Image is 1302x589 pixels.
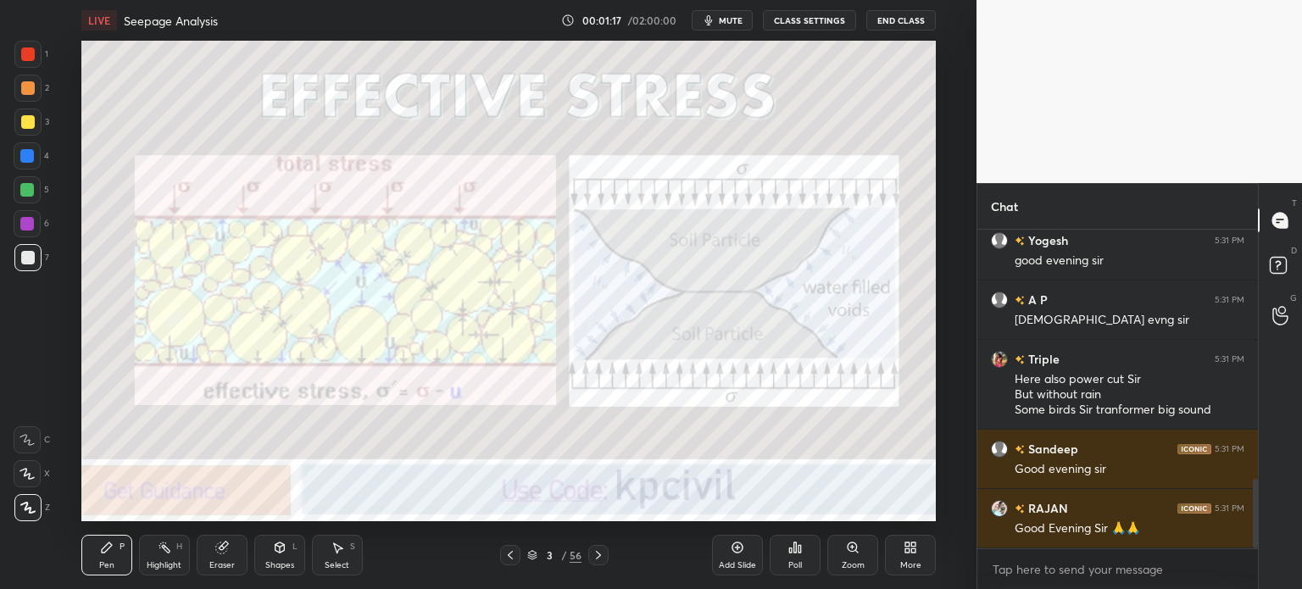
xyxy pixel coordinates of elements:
div: 5:31 PM [1215,236,1244,246]
div: X [14,460,50,487]
h4: Seepage Analysis [124,13,218,29]
p: Chat [977,184,1032,229]
div: Shapes [265,561,294,570]
div: Good Evening Sir 🙏🙏 [1015,520,1244,537]
img: default.png [991,292,1008,308]
div: 5:31 PM [1215,354,1244,364]
h6: Sandeep [1025,440,1078,458]
div: Select [325,561,349,570]
img: iconic-dark.1390631f.png [1177,503,1211,514]
h6: Triple [1025,350,1060,368]
img: no-rating-badge.077c3623.svg [1015,236,1025,246]
h6: Yogesh [1025,231,1068,249]
div: LIVE [81,10,117,31]
img: default.png [991,441,1008,458]
p: G [1290,292,1297,304]
div: H [176,542,182,551]
div: Eraser [209,561,235,570]
img: 1e582d21b6814e00bea7a8ff03b1fb52.jpg [991,351,1008,368]
div: Pen [99,561,114,570]
div: 56 [570,547,581,563]
p: T [1292,197,1297,209]
div: C [14,426,50,453]
div: 3 [14,108,49,136]
div: P [120,542,125,551]
div: grid [977,230,1258,548]
img: no-rating-badge.077c3623.svg [1015,296,1025,305]
div: 5:31 PM [1215,295,1244,305]
img: no-rating-badge.077c3623.svg [1015,355,1025,364]
h6: RAJAN [1025,499,1068,517]
img: no-rating-badge.077c3623.svg [1015,445,1025,454]
div: 2 [14,75,49,102]
div: 7 [14,244,49,271]
div: 5:31 PM [1215,444,1244,454]
img: no-rating-badge.077c3623.svg [1015,504,1025,514]
div: Highlight [147,561,181,570]
p: D [1291,244,1297,257]
div: 5 [14,176,49,203]
div: Poll [788,561,802,570]
div: Zoom [842,561,865,570]
div: More [900,561,921,570]
img: ab493ad34c78416087188b844d5a0ccb.jpg [991,500,1008,517]
div: Good evening sir [1015,461,1244,478]
button: mute [692,10,753,31]
div: Here also power cut Sir But without rain Some birds Sir tranformer big sound [1015,371,1244,419]
div: / [561,550,566,560]
img: iconic-dark.1390631f.png [1177,444,1211,454]
div: S [350,542,355,551]
div: 3 [541,550,558,560]
div: 5:31 PM [1215,503,1244,514]
div: [DEMOGRAPHIC_DATA] evng sir [1015,312,1244,329]
div: Z [14,494,50,521]
span: mute [719,14,743,26]
button: CLASS SETTINGS [763,10,856,31]
div: 4 [14,142,49,169]
div: 6 [14,210,49,237]
div: Add Slide [719,561,756,570]
div: good evening sir [1015,253,1244,269]
img: default.png [991,232,1008,249]
button: End Class [866,10,936,31]
div: L [292,542,298,551]
div: 1 [14,41,48,68]
h6: A P [1025,291,1048,308]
